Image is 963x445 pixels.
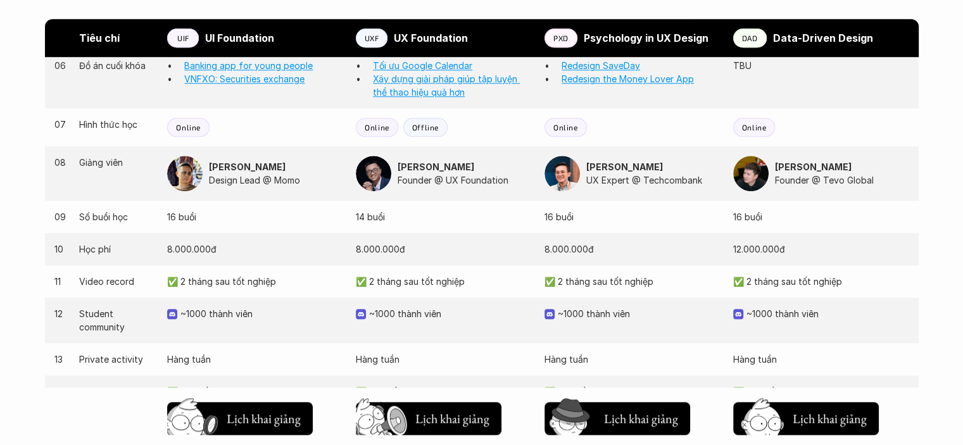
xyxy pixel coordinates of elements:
p: ~1000 thành viên [180,307,343,320]
a: Redesign the Money Lover App [562,73,694,84]
p: Đồ án cuối khóa [79,59,154,72]
p: Học phí [79,242,154,256]
p: 8.000.000đ [167,242,343,256]
p: Offline [412,123,439,132]
p: 16 buổi [167,210,343,223]
p: 09 [54,210,67,223]
p: Founder @ Tevo Global [775,173,909,187]
button: Lịch khai giảng [733,403,879,436]
strong: [PERSON_NAME] [209,161,286,172]
p: 06 [54,59,67,72]
p: 16 buổi [733,210,909,223]
h5: Lịch khai giảng [415,410,489,428]
p: Video record [79,275,154,288]
p: Giảng viên [79,156,154,169]
p: Hàng tuần [544,353,721,366]
p: ✅ 2 tháng sau tốt nghiệp [356,275,532,288]
button: Lịch khai giảng [544,403,690,436]
p: 14 buổi [356,210,532,223]
strong: [PERSON_NAME] [398,161,474,172]
p: Design Lead @ Momo [209,173,343,187]
p: ✅ 2 tháng sau tốt nghiệp [167,275,343,288]
p: Private activity [79,353,154,366]
p: Hàng tuần [356,353,532,366]
p: 11 [54,275,67,288]
p: 12 [54,307,67,320]
a: Lịch khai giảng [167,398,313,436]
strong: [PERSON_NAME] [775,161,852,172]
p: UX Expert @ Techcombank [586,173,721,187]
p: ~1000 thành viên [746,307,909,320]
p: Student community [79,307,154,334]
p: Private mentor section [79,385,154,411]
button: Lịch khai giảng [167,403,313,436]
p: Online [176,123,201,132]
p: 08 [54,156,67,169]
p: 8.000.000đ [544,242,721,256]
p: Online [365,123,389,132]
p: ✅ Có thể đặt lịch riêng [733,385,909,398]
strong: Psychology in UX Design [584,32,708,44]
p: ~1000 thành viên [558,307,721,320]
p: 14 [54,385,67,398]
p: Hình thức học [79,118,154,131]
p: 13 [54,353,67,366]
p: Online [742,123,767,132]
a: Redesign SaveDay [562,60,640,71]
p: ✅ Có thể đặt lịch riêng [544,385,721,398]
a: Lịch khai giảng [356,398,501,436]
p: Founder @ UX Foundation [398,173,532,187]
p: 10 [54,242,67,256]
strong: UX Foundation [394,32,468,44]
p: ~1000 thành viên [369,307,532,320]
strong: Data-Driven Design [773,32,873,44]
p: ✅ Có thể đặt lịch riêng [356,385,532,398]
p: 8.000.000đ [356,242,532,256]
p: ✅ 2 tháng sau tốt nghiệp [733,275,909,288]
p: TBU [733,59,909,72]
a: Lịch khai giảng [544,398,690,436]
p: 16 buổi [544,210,721,223]
p: ✅ Có thể đặt lịch riêng [167,385,343,398]
a: Xây dựng giải pháp giúp tập luyện thể thao hiệu quả hơn [373,73,520,97]
p: ✅ 2 tháng sau tốt nghiệp [544,275,721,288]
a: Tối ưu Google Calendar [373,60,472,71]
h5: Lịch khai giảng [604,410,678,428]
p: Online [553,123,578,132]
p: PXD [553,34,569,42]
p: DAD [742,34,758,42]
p: UXF [365,34,379,42]
p: Hàng tuần [167,353,343,366]
a: Lịch khai giảng [733,398,879,436]
strong: Tiêu chí [79,32,120,44]
p: UIF [177,34,189,42]
h5: Lịch khai giảng [793,410,867,428]
button: Lịch khai giảng [356,403,501,436]
a: Banking app for young people [184,60,313,71]
h5: Lịch khai giảng [227,410,301,428]
strong: UI Foundation [205,32,274,44]
p: 12.000.000đ [733,242,909,256]
p: 07 [54,118,67,131]
p: Hàng tuần [733,353,909,366]
a: VNFXO: Securities exchange [184,73,305,84]
strong: [PERSON_NAME] [586,161,663,172]
p: Số buổi học [79,210,154,223]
